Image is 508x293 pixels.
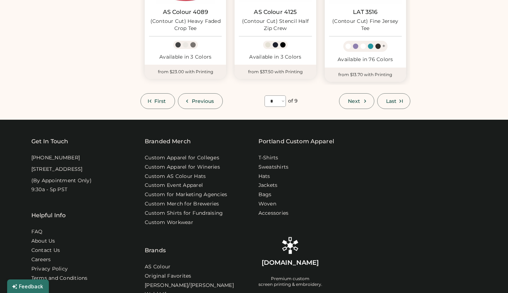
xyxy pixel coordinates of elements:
a: Jackets [258,182,278,189]
a: Custom Workwear [145,219,193,226]
a: LAT 3516 [353,9,378,16]
a: AS Colour 4089 [163,9,208,16]
a: Custom Apparel for Colleges [145,154,219,162]
span: Last [386,99,396,104]
div: Premium custom screen printing & embroidery. [258,276,322,287]
a: [PERSON_NAME]/[PERSON_NAME] [145,282,234,289]
a: AS Colour 4125 [254,9,297,16]
div: Available in 3 Colors [149,54,222,61]
div: Available in 3 Colors [239,54,312,61]
a: AS Colour [145,263,170,270]
div: Branded Merch [145,137,191,146]
div: of 9 [288,98,298,105]
a: T-Shirts [258,154,278,162]
a: Custom Shirts for Fundraising [145,210,223,217]
div: [STREET_ADDRESS] [31,166,83,173]
div: Get In Touch [31,137,68,146]
div: (Contour Cut) Stencil Half Zip Crew [239,18,312,32]
div: Helpful Info [31,211,66,220]
a: About Us [31,238,55,245]
a: Custom AS Colour Hats [145,173,206,180]
div: [DOMAIN_NAME] [262,258,319,267]
div: + [382,42,385,50]
button: Previous [178,93,223,109]
div: 9:30a - 5p PST [31,186,68,193]
a: Woven [258,200,276,208]
a: Bags [258,191,272,198]
a: Contact Us [31,247,60,254]
div: Available in 76 Colors [329,56,402,63]
a: Custom Event Apparel [145,182,203,189]
button: Last [377,93,410,109]
div: (Contour Cut) Heavy Faded Crop Tee [149,18,222,32]
span: First [154,99,166,104]
div: from $37.50 with Printing [235,65,316,79]
div: Terms and Conditions [31,275,88,282]
a: Custom for Marketing Agencies [145,191,227,198]
a: Original Favorites [145,273,191,280]
div: Brands [145,228,166,255]
div: from $23.00 with Printing [145,65,226,79]
div: from $13.70 with Printing [325,68,406,82]
div: (By Appointment Only) [31,177,92,184]
div: [PHONE_NUMBER] [31,154,80,162]
a: Accessories [258,210,289,217]
a: Custom Merch for Breweries [145,200,219,208]
a: Sweatshirts [258,164,289,171]
span: Previous [192,99,214,104]
a: Hats [258,173,270,180]
button: Next [339,93,374,109]
a: Privacy Policy [31,265,68,273]
div: (Contour Cut) Fine Jersey Tee [329,18,402,32]
img: Rendered Logo - Screens [282,237,299,254]
span: Next [348,99,360,104]
button: First [140,93,175,109]
a: FAQ [31,228,43,235]
a: Careers [31,256,51,263]
a: Portland Custom Apparel [258,137,334,146]
a: Custom Apparel for Wineries [145,164,220,171]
